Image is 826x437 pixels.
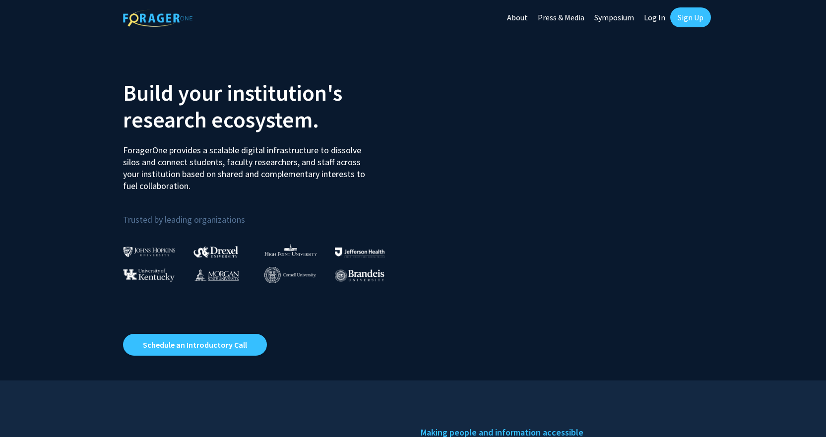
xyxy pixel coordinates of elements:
img: Morgan State University [193,268,239,281]
img: Johns Hopkins University [123,247,176,257]
img: Thomas Jefferson University [335,248,384,257]
img: Cornell University [264,267,316,283]
a: Sign Up [670,7,711,27]
img: Drexel University [193,246,238,257]
img: ForagerOne Logo [123,9,192,27]
p: Trusted by leading organizations [123,200,406,227]
a: Opens in a new tab [123,334,267,356]
img: University of Kentucky [123,268,175,282]
img: Brandeis University [335,269,384,282]
h2: Build your institution's research ecosystem. [123,79,406,133]
p: ForagerOne provides a scalable digital infrastructure to dissolve silos and connect students, fac... [123,137,372,192]
img: High Point University [264,244,317,256]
